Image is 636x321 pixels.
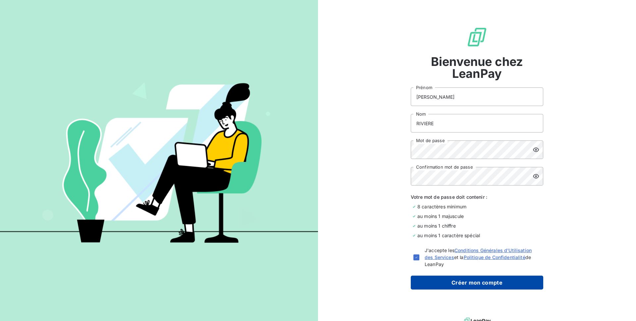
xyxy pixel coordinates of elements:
a: Conditions Générales d'Utilisation des Services [425,247,532,260]
input: placeholder [411,114,543,133]
button: Créer mon compte [411,276,543,290]
span: 8 caractères minimum [417,203,466,210]
span: au moins 1 chiffre [417,222,456,229]
span: au moins 1 caractère spécial [417,232,480,239]
span: J'accepte les et la de LeanPay [425,247,541,268]
input: placeholder [411,87,543,106]
a: Politique de Confidentialité [464,254,525,260]
img: logo sigle [466,27,488,48]
span: Votre mot de passe doit contenir : [411,193,543,200]
span: au moins 1 majuscule [417,213,464,220]
span: Bienvenue chez LeanPay [411,56,543,80]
